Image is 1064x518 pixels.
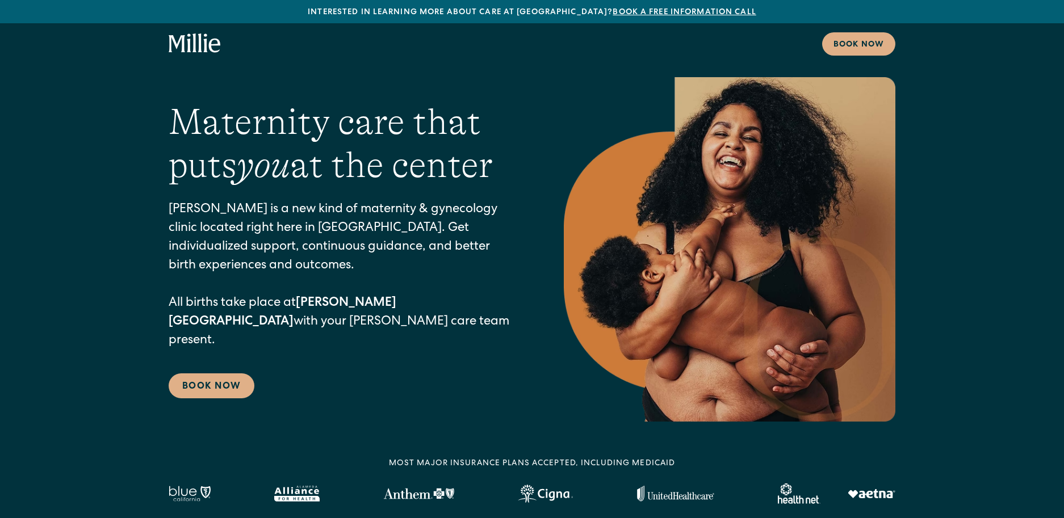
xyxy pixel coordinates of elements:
p: [PERSON_NAME] is a new kind of maternity & gynecology clinic located right here in [GEOGRAPHIC_DA... [169,201,518,351]
img: Healthnet logo [778,483,820,504]
img: Alameda Alliance logo [274,486,319,502]
div: MOST MAJOR INSURANCE PLANS ACCEPTED, INCLUDING MEDICAID [389,458,676,470]
img: Anthem Logo [383,488,454,499]
div: Book now [833,39,884,51]
img: Cigna logo [518,485,573,503]
a: Book Now [169,373,254,398]
img: Aetna logo [848,489,895,498]
a: Book now [822,32,895,56]
img: Blue California logo [169,486,211,502]
a: home [169,33,221,54]
img: United Healthcare logo [637,486,714,502]
a: Book a free information call [613,9,756,16]
h1: Maternity care that puts at the center [169,100,518,188]
em: you [237,145,290,186]
img: Smiling mother with her baby in arms, celebrating body positivity and the nurturing bond of postp... [564,77,895,422]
